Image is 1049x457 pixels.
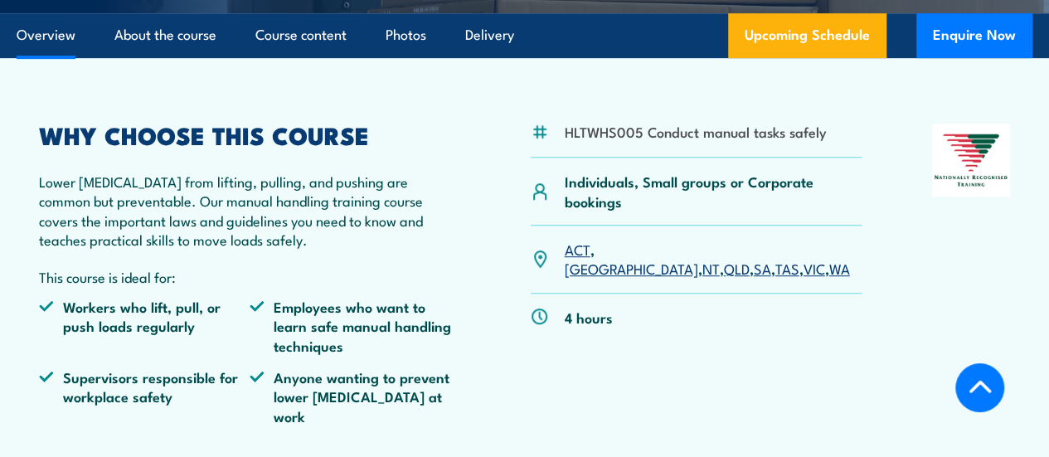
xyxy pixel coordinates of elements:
a: [GEOGRAPHIC_DATA] [565,258,698,278]
li: Employees who want to learn safe manual handling techniques [250,297,460,355]
p: This course is ideal for: [39,267,460,286]
p: Individuals, Small groups or Corporate bookings [565,172,862,211]
li: HLTWHS005 Conduct manual tasks safely [565,122,827,141]
p: , , , , , , , [565,240,862,279]
a: About the course [114,13,216,57]
a: ACT [565,239,590,259]
a: NT [702,258,720,278]
h2: WHY CHOOSE THIS COURSE [39,124,460,145]
li: Supervisors responsible for workplace safety [39,367,250,425]
a: Delivery [465,13,514,57]
a: VIC [804,258,825,278]
a: Overview [17,13,75,57]
a: WA [829,258,850,278]
li: Workers who lift, pull, or push loads regularly [39,297,250,355]
a: Upcoming Schedule [728,13,886,58]
li: Anyone wanting to prevent lower [MEDICAL_DATA] at work [250,367,460,425]
a: SA [754,258,771,278]
p: Lower [MEDICAL_DATA] from lifting, pulling, and pushing are common but preventable. Our manual ha... [39,172,460,250]
a: Photos [386,13,426,57]
img: Nationally Recognised Training logo. [932,124,1010,197]
p: 4 hours [565,308,613,327]
button: Enquire Now [916,13,1032,58]
a: QLD [724,258,750,278]
a: TAS [775,258,799,278]
a: Course content [255,13,347,57]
